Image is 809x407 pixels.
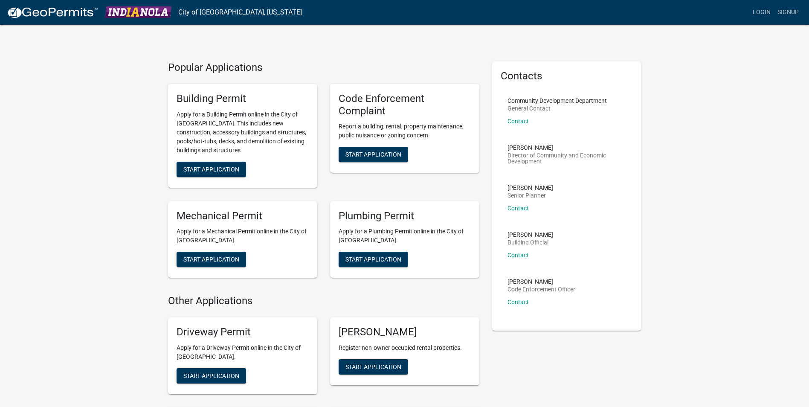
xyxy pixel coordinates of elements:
[183,256,239,263] span: Start Application
[178,5,302,20] a: City of [GEOGRAPHIC_DATA], [US_STATE]
[105,6,171,18] img: City of Indianola, Iowa
[507,279,575,285] p: [PERSON_NAME]
[507,185,553,191] p: [PERSON_NAME]
[177,368,246,384] button: Start Application
[177,210,309,222] h5: Mechanical Permit
[507,105,607,111] p: General Contact
[183,166,239,172] span: Start Application
[339,122,471,140] p: Report a building, rental, property maintenance, public nuisance or zoning concern.
[177,110,309,155] p: Apply for a Building Permit online in the City of [GEOGRAPHIC_DATA]. This includes new constructi...
[339,147,408,162] button: Start Application
[507,252,529,259] a: Contact
[177,343,309,361] p: Apply for a Driveway Permit online in the City of [GEOGRAPHIC_DATA].
[339,210,471,222] h5: Plumbing Permit
[507,286,575,292] p: Code Enforcement Officer
[345,363,401,370] span: Start Application
[177,326,309,338] h5: Driveway Permit
[507,232,553,238] p: [PERSON_NAME]
[501,70,633,82] h5: Contacts
[177,162,246,177] button: Start Application
[507,145,626,151] p: [PERSON_NAME]
[507,239,553,245] p: Building Official
[507,299,529,305] a: Contact
[339,326,471,338] h5: [PERSON_NAME]
[507,118,529,125] a: Contact
[507,98,607,104] p: Community Development Department
[339,227,471,245] p: Apply for a Plumbing Permit online in the City of [GEOGRAPHIC_DATA].
[507,192,553,198] p: Senior Planner
[507,152,626,164] p: Director of Community and Economic Development
[183,372,239,379] span: Start Application
[507,205,529,212] a: Contact
[339,343,471,352] p: Register non-owner occupied rental properties.
[177,227,309,245] p: Apply for a Mechanical Permit online in the City of [GEOGRAPHIC_DATA].
[339,359,408,375] button: Start Application
[345,151,401,158] span: Start Application
[168,61,479,74] h4: Popular Applications
[339,252,408,267] button: Start Application
[168,295,479,307] h4: Other Applications
[345,256,401,263] span: Start Application
[749,4,774,20] a: Login
[339,93,471,117] h5: Code Enforcement Complaint
[177,93,309,105] h5: Building Permit
[177,252,246,267] button: Start Application
[774,4,802,20] a: Signup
